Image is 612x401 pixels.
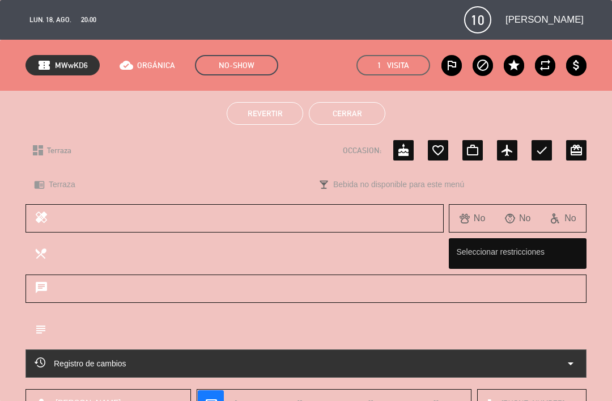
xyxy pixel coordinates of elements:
i: check [535,143,549,157]
span: Terraza [49,178,75,191]
span: MWwKD6 [55,59,88,72]
i: star [507,58,521,72]
i: cake [397,143,410,157]
i: chat [35,281,48,297]
i: outlined_flag [445,58,458,72]
button: Cerrar [309,102,385,125]
span: 10 [464,6,491,33]
i: cloud_done [120,58,133,72]
span: ORGÁNICA [137,59,175,72]
i: card_giftcard [569,143,583,157]
button: Revertir [227,102,303,125]
i: favorite_border [431,143,445,157]
span: lun. 18, ago. [29,14,71,26]
span: [PERSON_NAME] [505,12,584,27]
span: Terraza [47,144,71,157]
i: chrome_reader_mode [34,179,45,190]
i: local_bar [318,179,329,190]
div: No [541,211,586,226]
i: repeat [538,58,552,72]
span: NO-SHOW [195,55,278,75]
i: healing [35,210,48,226]
span: Revertir [248,109,283,118]
i: airplanemode_active [500,143,514,157]
i: work_outline [466,143,479,157]
i: arrow_drop_down [564,357,577,370]
span: 20:00 [81,14,96,26]
i: block [476,58,490,72]
i: local_dining [34,247,46,259]
span: Registro de cambios [35,357,126,370]
span: Bebida no disponible para este menú [333,178,464,191]
em: Visita [387,59,409,72]
span: OCCASION: [343,144,381,157]
div: No [449,211,495,226]
i: attach_money [569,58,583,72]
i: dashboard [31,143,45,157]
span: 1 [377,59,381,72]
i: subject [34,323,46,335]
span: confirmation_number [37,58,51,72]
div: No [495,211,541,226]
